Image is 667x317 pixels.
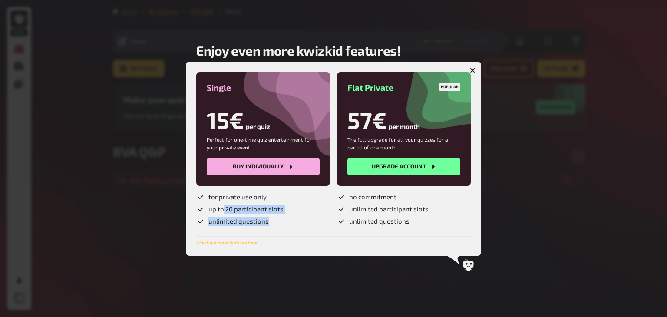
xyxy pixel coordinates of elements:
[439,83,460,91] div: Popular
[208,217,269,226] span: unlimited questions
[349,193,396,201] span: no commitment
[208,193,267,201] span: for private use only
[347,83,460,92] h3: Flat Private
[246,122,270,134] span: per quiz
[347,158,460,175] button: Upgrade account
[207,158,320,175] button: Buy individually
[349,205,429,214] span: unlimited participant slots
[389,122,420,134] span: per month
[207,106,244,134] h1: 15€
[347,106,387,134] h1: 57€
[347,135,460,151] p: The full upgrade for all your quizzes for a period of one month.
[196,240,257,245] a: Check out more features here
[196,43,400,58] h2: Enjoy even more kwizkid features!
[207,135,320,151] p: Perfect for one-time quiz entertainment for your private event.
[207,83,320,92] h3: Single
[349,217,409,226] span: unlimited questions
[208,205,284,214] span: up to 20 participant slots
